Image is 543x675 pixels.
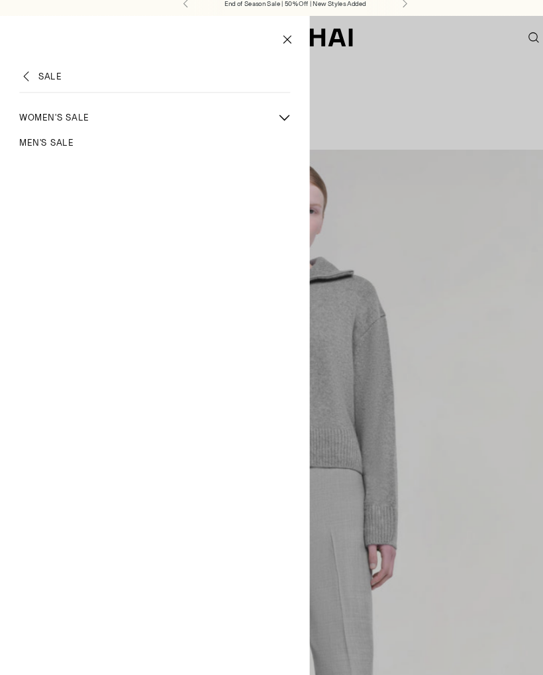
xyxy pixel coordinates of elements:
[18,129,68,141] span: Men's Sale
[207,3,336,12] a: End of Season Sale | 50% Off | New Styles Added
[35,68,56,80] a: SALE
[18,124,267,146] a: Men's Sale
[18,101,250,123] a: Women's Sale
[18,68,31,81] button: Back
[18,106,81,118] span: Women's Sale
[250,100,273,124] button: More Women's Sale sub-items
[11,625,133,664] iframe: Sign Up via Text for Offers
[250,26,277,53] button: Close menu modal
[483,619,530,662] iframe: Gorgias live chat messenger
